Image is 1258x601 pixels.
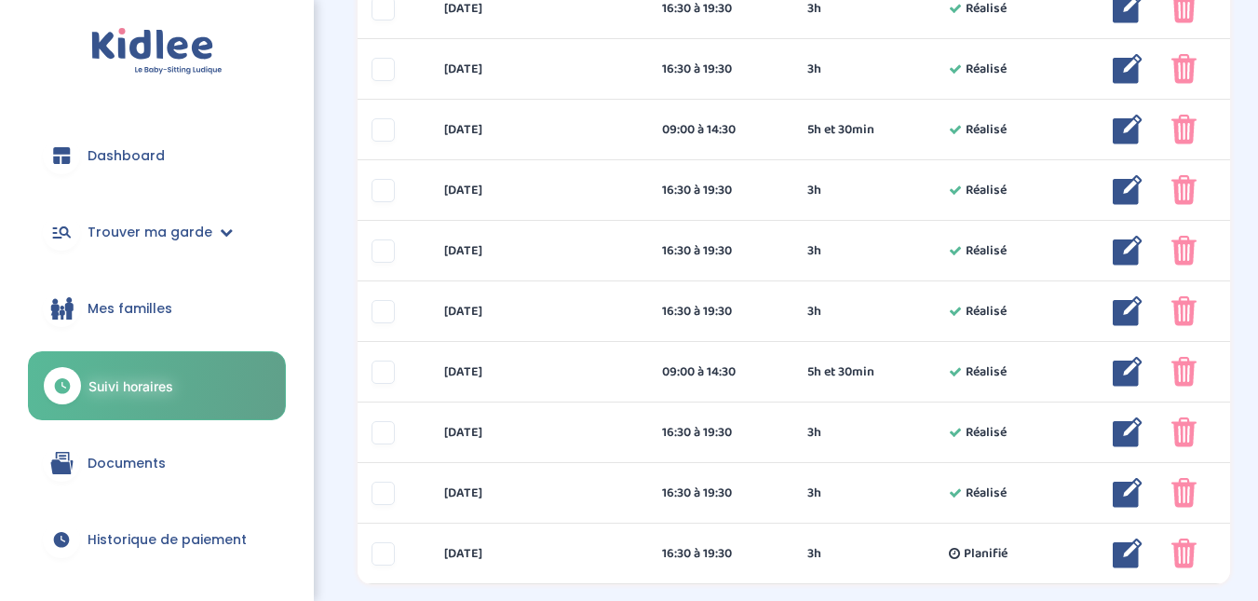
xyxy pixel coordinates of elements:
div: 09:00 à 14:30 [662,120,779,140]
div: 16:30 à 19:30 [662,241,779,261]
span: Réalisé [966,484,1007,503]
span: Réalisé [966,181,1007,200]
span: 3h [807,544,821,564]
a: Trouver ma garde [28,198,286,266]
div: 16:30 à 19:30 [662,423,779,443]
span: Suivi horaires [88,376,173,396]
img: poubelle_rose.png [1171,417,1197,447]
img: poubelle_rose.png [1171,236,1197,266]
img: logo.svg [91,28,223,75]
span: 3h [807,484,821,503]
div: [DATE] [430,423,648,443]
span: Réalisé [966,120,1007,140]
span: 3h [807,241,821,261]
img: poubelle_rose.png [1171,54,1197,84]
img: poubelle_rose.png [1171,296,1197,326]
span: Planifié [964,544,1008,564]
img: poubelle_rose.png [1171,115,1197,144]
div: [DATE] [430,484,648,503]
div: 09:00 à 14:30 [662,362,779,382]
span: Réalisé [966,362,1007,382]
span: 3h [807,181,821,200]
div: 16:30 à 19:30 [662,181,779,200]
div: [DATE] [430,544,648,564]
div: [DATE] [430,60,648,79]
div: [DATE] [430,302,648,321]
img: modifier_bleu.png [1113,175,1143,205]
img: poubelle_rose.png [1171,478,1197,508]
span: 3h [807,423,821,443]
span: Dashboard [88,146,165,166]
img: modifier_bleu.png [1113,236,1143,266]
div: 16:30 à 19:30 [662,302,779,321]
span: 3h [807,302,821,321]
img: modifier_bleu.png [1113,357,1143,387]
div: [DATE] [430,362,648,382]
span: 5h et 30min [807,120,874,140]
span: 5h et 30min [807,362,874,382]
span: Réalisé [966,241,1007,261]
a: Documents [28,430,286,497]
span: Réalisé [966,60,1007,79]
div: [DATE] [430,120,648,140]
div: [DATE] [430,181,648,200]
img: poubelle_rose.png [1171,357,1197,387]
div: [DATE] [430,241,648,261]
img: modifier_bleu.png [1113,54,1143,84]
a: Suivi horaires [28,351,286,420]
div: 16:30 à 19:30 [662,544,779,564]
img: modifier_bleu.png [1113,539,1143,568]
span: Historique de paiement [88,530,247,550]
span: 3h [807,60,821,79]
span: Documents [88,454,166,473]
span: Réalisé [966,423,1007,443]
img: poubelle_rose.png [1171,539,1197,568]
img: modifier_bleu.png [1113,417,1143,447]
a: Dashboard [28,122,286,189]
a: Mes familles [28,275,286,342]
div: 16:30 à 19:30 [662,60,779,79]
img: modifier_bleu.png [1113,478,1143,508]
img: modifier_bleu.png [1113,296,1143,326]
img: modifier_bleu.png [1113,115,1143,144]
a: Historique de paiement [28,506,286,573]
span: Mes familles [88,299,172,319]
img: poubelle_rose.png [1171,175,1197,205]
span: Trouver ma garde [88,223,212,242]
span: Réalisé [966,302,1007,321]
div: 16:30 à 19:30 [662,484,779,503]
